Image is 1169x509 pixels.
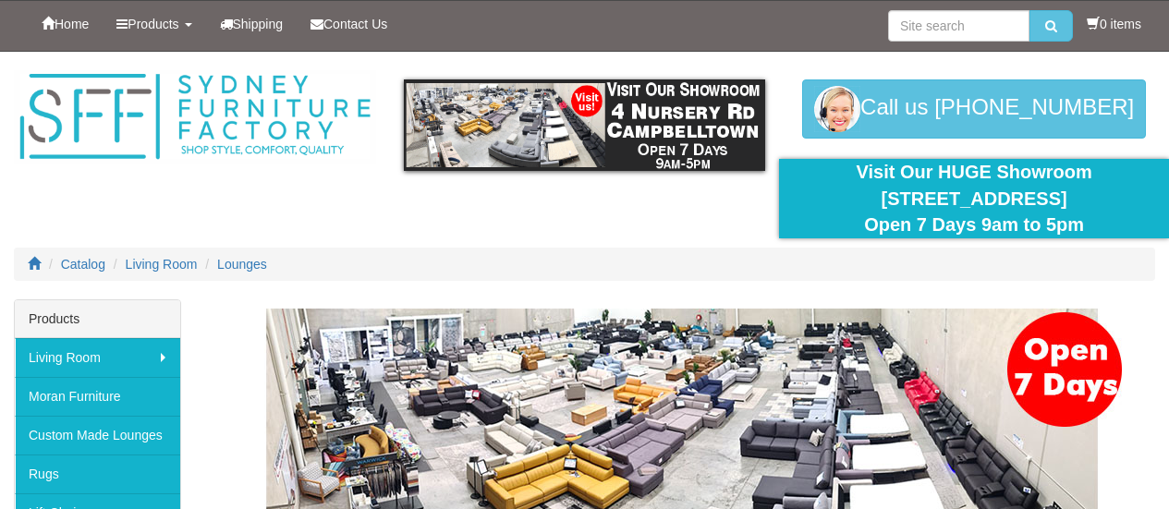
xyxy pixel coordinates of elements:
img: showroom.gif [404,79,766,171]
span: Shipping [233,17,284,31]
a: Living Room [126,257,198,272]
a: Moran Furniture [15,377,180,416]
a: Living Room [15,338,180,377]
a: Rugs [15,454,180,493]
span: Home [55,17,89,31]
div: Visit Our HUGE Showroom [STREET_ADDRESS] Open 7 Days 9am to 5pm [793,159,1155,238]
input: Site search [888,10,1029,42]
img: Sydney Furniture Factory [14,70,376,164]
div: Products [15,300,180,338]
a: Contact Us [297,1,401,47]
a: Custom Made Lounges [15,416,180,454]
a: Lounges [217,257,267,272]
a: Home [28,1,103,47]
span: Products [128,17,178,31]
span: Contact Us [323,17,387,31]
a: Catalog [61,257,105,272]
li: 0 items [1087,15,1141,33]
a: Shipping [206,1,298,47]
a: Products [103,1,205,47]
